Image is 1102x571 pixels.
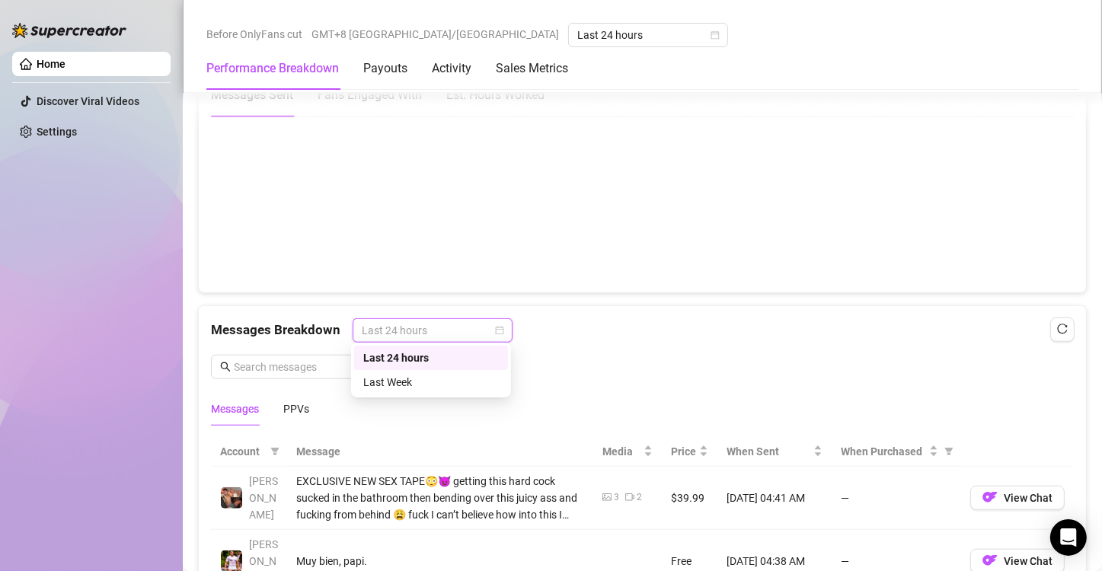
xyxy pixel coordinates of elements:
a: Discover Viral Videos [37,95,139,107]
span: View Chat [1004,555,1052,567]
div: Performance Breakdown [206,59,339,78]
td: [DATE] 04:41 AM [717,467,832,530]
span: Last 24 hours [577,24,719,46]
div: Last Week [363,374,499,391]
img: Osvaldo [221,487,242,509]
a: OFView Chat [970,558,1065,570]
img: OF [982,490,998,505]
span: Price [671,443,696,460]
div: Open Intercom Messenger [1050,519,1087,556]
span: GMT+8 [GEOGRAPHIC_DATA]/[GEOGRAPHIC_DATA] [311,23,559,46]
div: Est. Hours Worked [446,85,545,104]
span: When Purchased [841,443,926,460]
span: reload [1057,324,1068,334]
div: Activity [432,59,471,78]
a: OFView Chat [970,495,1065,507]
span: search [220,362,231,372]
th: When Purchased [832,437,961,467]
div: 2 [637,490,642,505]
span: Before OnlyFans cut [206,23,302,46]
input: Search messages [234,359,389,375]
td: — [832,467,961,530]
div: Last 24 hours [363,349,499,366]
div: Messages Breakdown [211,318,1074,343]
span: View Chat [1004,492,1052,504]
th: Message [287,437,593,467]
span: picture [602,493,612,502]
span: Media [602,443,640,460]
span: filter [944,447,953,456]
img: logo-BBDzfeDw.svg [12,23,126,38]
div: 3 [614,490,619,505]
td: $39.99 [662,467,717,530]
span: calendar [711,30,720,40]
div: EXCLUSIVE NEW SEX TAPE😳😈 getting this hard cock sucked in the bathroom then bending over this jui... [296,473,584,523]
div: Muy bien, papi. [296,553,584,569]
button: OFView Chat [970,486,1065,510]
img: OF [982,553,998,568]
a: Settings [37,126,77,138]
div: Sales Metrics [496,59,568,78]
span: video-camera [625,493,634,502]
div: Payouts [363,59,407,78]
span: Messages Sent [211,88,293,102]
span: filter [270,447,279,456]
th: Price [662,437,717,467]
span: calendar [495,326,504,335]
div: Messages [211,400,259,417]
span: [PERSON_NAME] [249,475,278,521]
span: Fans Engaged With [318,88,422,102]
span: filter [267,440,283,463]
a: Home [37,58,65,70]
span: filter [941,440,957,463]
div: Last Week [354,370,508,394]
div: Last 24 hours [354,346,508,370]
span: Account [220,443,264,460]
th: Media [593,437,662,467]
span: When Sent [727,443,810,460]
div: PPVs [283,400,309,417]
span: Last 24 hours [362,319,503,342]
th: When Sent [717,437,832,467]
